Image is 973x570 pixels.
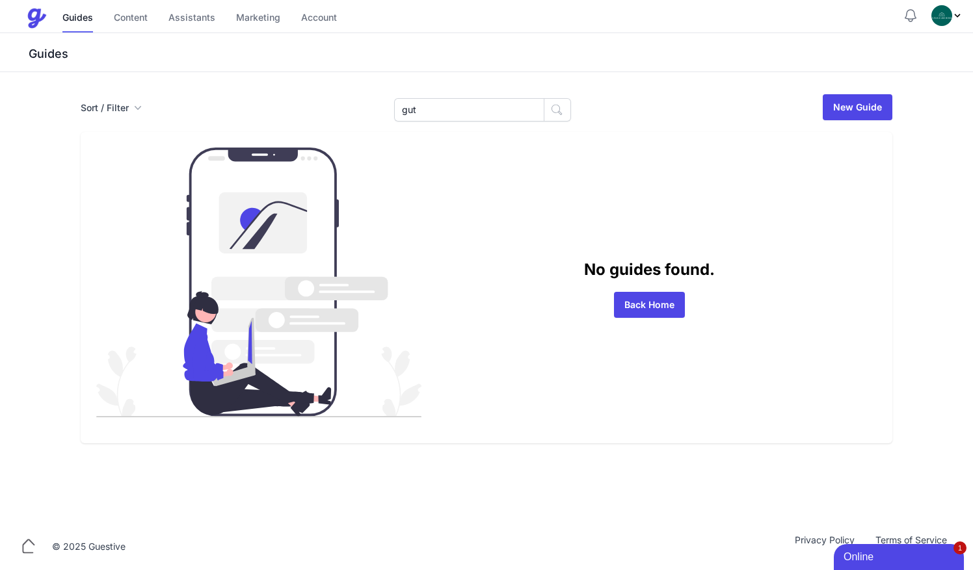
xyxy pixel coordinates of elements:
button: Sort / Filter [81,101,142,114]
p: No guides found. [421,258,877,281]
img: oovs19i4we9w73xo0bfpgswpi0cd [931,5,952,26]
a: Guides [62,5,93,32]
input: Search Guides [394,98,544,122]
div: Profile Menu [931,5,963,26]
img: Guestive Guides [26,8,47,29]
button: Notifications [903,8,918,23]
div: © 2025 Guestive [52,540,126,553]
a: Terms of Service [865,534,957,560]
h3: Guides [26,46,973,62]
iframe: chat widget [834,541,966,570]
img: guides_empty-d86bb564b29550a31688b3f861ba8bd6c8a7e1b83f23caef24972e3052780355.svg [96,148,421,417]
a: Marketing [236,5,280,32]
a: Assistants [168,5,215,32]
a: Account [301,5,337,32]
a: New Guide [823,94,892,120]
a: Content [114,5,148,32]
a: Back Home [614,292,685,318]
a: Privacy Policy [784,534,865,560]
